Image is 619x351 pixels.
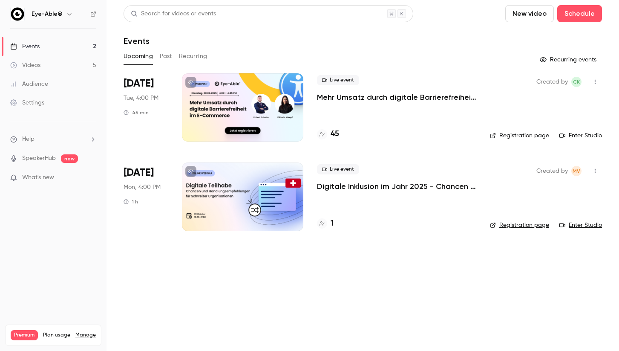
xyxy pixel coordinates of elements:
[11,330,38,340] span: Premium
[331,128,339,140] h4: 45
[317,181,476,191] a: Digitale Inklusion im Jahr 2025 - Chancen und Handlungsempfehlungen für Schweizer Organisationen
[124,109,149,116] div: 45 min
[124,49,153,63] button: Upcoming
[179,49,207,63] button: Recurring
[124,166,154,180] span: [DATE]
[559,131,602,140] a: Enter Studio
[11,7,24,21] img: Eye-Able®
[32,10,63,18] h6: Eye-Able®
[124,36,150,46] h1: Events
[573,77,580,87] span: CK
[43,332,70,339] span: Plan usage
[124,73,168,142] div: Sep 30 Tue, 4:00 PM (Europe/Berlin)
[536,166,568,176] span: Created by
[10,80,48,88] div: Audience
[131,9,216,18] div: Search for videos or events
[536,53,602,67] button: Recurring events
[124,198,138,205] div: 1 h
[75,332,96,339] a: Manage
[10,99,44,107] div: Settings
[573,166,580,176] span: MV
[124,77,154,90] span: [DATE]
[490,131,549,140] a: Registration page
[317,128,339,140] a: 45
[22,173,54,182] span: What's new
[10,42,40,51] div: Events
[22,135,35,144] span: Help
[317,75,359,85] span: Live event
[536,77,568,87] span: Created by
[124,183,161,191] span: Mon, 4:00 PM
[490,221,549,229] a: Registration page
[571,77,582,87] span: Carolin Kaulfersch
[317,92,476,102] a: Mehr Umsatz durch digitale Barrierefreiheit im E-Commerce
[124,162,168,231] div: Oct 20 Mon, 4:00 PM (Europe/Berlin)
[124,94,158,102] span: Tue, 4:00 PM
[571,166,582,176] span: Mahdalena Varchenko
[317,218,334,229] a: 1
[10,61,40,70] div: Videos
[317,164,359,174] span: Live event
[505,5,554,22] button: New video
[557,5,602,22] button: Schedule
[22,154,56,163] a: SpeakerHub
[160,49,172,63] button: Past
[10,135,96,144] li: help-dropdown-opener
[331,218,334,229] h4: 1
[559,221,602,229] a: Enter Studio
[61,154,78,163] span: new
